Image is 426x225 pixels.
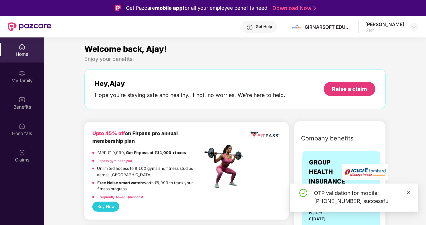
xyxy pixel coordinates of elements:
strong: Free Noise smartwatch [97,181,143,185]
img: svg+xml;base64,PHN2ZyBpZD0iQmVuZWZpdHMiIHhtbG5zPSJodHRwOi8vd3d3LnczLm9yZy8yMDAwL3N2ZyIgd2lkdGg9Ij... [19,96,25,103]
a: Frequently Asked Questions! [98,195,143,199]
div: User [365,27,404,33]
a: Fitpass gym near you [98,159,132,163]
img: svg+xml;base64,PHN2ZyBpZD0iRHJvcGRvd24tMzJ4MzIiIHhtbG5zPSJodHRwOi8vd3d3LnczLm9yZy8yMDAwL3N2ZyIgd2... [411,24,417,29]
p: Unlimited access to 8,100 gyms and fitness studios across [GEOGRAPHIC_DATA] [97,165,202,178]
del: MRP ₹19,999, [98,150,125,155]
img: Stroke [313,5,316,12]
div: Hope you’re staying safe and healthy. If not, no worries. We’re here to help. [95,92,285,99]
span: 0[DATE] [309,217,326,221]
button: Buy Now [92,202,119,211]
span: check-circle [299,189,307,197]
strong: Get Fitpass at ₹11,000 +taxes [126,150,186,155]
div: Enjoy your benefits! [84,55,386,63]
b: on Fitpass pro annual membership plan [92,130,178,144]
img: Logo [115,5,121,11]
img: svg+xml;base64,PHN2ZyB3aWR0aD0iMjAiIGhlaWdodD0iMjAiIHZpZXdCb3g9IjAgMCAyMCAyMCIgZmlsbD0ibm9uZSIgeG... [19,70,25,77]
div: Raise a claim [332,85,367,93]
span: GROUP HEALTH INSURANCE [309,158,345,186]
p: worth ₹5,999 to track your fitness progress [97,180,202,192]
img: svg+xml;base64,PHN2ZyBpZD0iSG9tZSIgeG1sbnM9Imh0dHA6Ly93d3cudzMub3JnLzIwMDAvc3ZnIiB3aWR0aD0iMjAiIG... [19,43,25,50]
img: insurerLogo [342,164,388,180]
strong: mobile app [155,5,183,11]
a: Download Now [272,5,314,12]
span: Company benefits [301,134,354,143]
span: Welcome back, Ajay! [84,44,167,54]
div: GIRNARSOFT EDUCATION SERVICES PRIVATE LIMITED [305,24,351,30]
img: svg+xml;base64,PHN2ZyBpZD0iSGVscC0zMngzMiIgeG1sbnM9Imh0dHA6Ly93d3cudzMub3JnLzIwMDAvc3ZnIiB3aWR0aD... [246,24,253,31]
div: [PERSON_NAME] [365,21,404,27]
div: Get Help [256,24,272,29]
div: Hey, Ajay [95,80,285,88]
b: Upto 45% off [92,130,125,136]
img: svg+xml;base64,PHN2ZyBpZD0iQ2xhaW0iIHhtbG5zPSJodHRwOi8vd3d3LnczLm9yZy8yMDAwL3N2ZyIgd2lkdGg9IjIwIi... [19,149,25,156]
img: svg+xml;base64,PHN2ZyBpZD0iSG9zcGl0YWxzIiB4bWxucz0iaHR0cDovL3d3dy53My5vcmcvMjAwMC9zdmciIHdpZHRoPS... [19,123,25,129]
div: OTP validation for mobile: [PHONE_NUMBER] successful [314,189,410,205]
img: New Pazcare Logo [8,22,51,31]
div: Get Pazcare for all your employee benefits need [126,4,267,12]
span: close [406,190,411,195]
img: fppp.png [249,130,281,139]
img: cd%20colored%20full%20logo%20(1).png [292,22,302,32]
img: fpp.png [202,143,249,190]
